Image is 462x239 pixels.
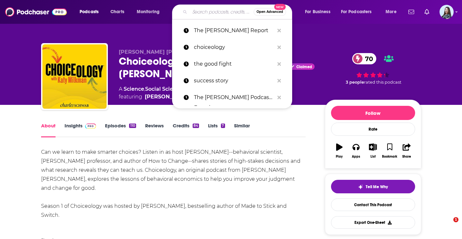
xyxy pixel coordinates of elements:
[370,155,376,159] div: List
[348,139,364,162] button: Apps
[352,155,360,159] div: Apps
[106,7,128,17] a: Charts
[331,139,348,162] button: Play
[359,53,376,64] span: 70
[254,8,286,16] button: Open AdvancedNew
[337,7,381,17] button: open menu
[382,155,397,159] div: Bookmark
[172,72,292,89] a: success story
[331,106,415,120] button: Follow
[331,216,415,229] button: Export One-Sheet
[194,39,274,56] p: choiceology
[145,93,191,101] a: Katy Milkman
[85,124,96,129] img: Podchaser Pro
[336,155,343,159] div: Play
[129,124,136,128] div: 110
[190,7,254,17] input: Search podcasts, credits, & more...
[274,4,286,10] span: New
[440,217,456,233] iframe: Intercom live chat
[346,80,364,85] span: 3 people
[366,184,388,189] span: Tell Me Why
[75,7,107,17] button: open menu
[381,139,398,162] button: Bookmark
[80,7,99,16] span: Podcasts
[172,89,292,106] a: The [PERSON_NAME] Podcast Experience
[5,6,67,18] img: Podchaser - Follow, Share and Rate Podcasts
[257,10,283,14] span: Open Advanced
[358,184,363,189] img: tell me why sparkle
[194,72,274,89] p: success story
[145,123,164,137] a: Reviews
[422,6,432,17] a: Show notifications dropdown
[398,139,415,162] button: Share
[440,5,454,19] span: Logged in as brookefortierpr
[325,49,421,89] div: 70 3 peoplerated this podcast
[453,217,458,222] span: 1
[381,7,405,17] button: open menu
[221,124,225,128] div: 7
[194,22,274,39] p: The Moynihan Report
[172,22,292,39] a: The [PERSON_NAME] Report
[178,5,298,19] div: Search podcasts, credits, & more...
[341,7,372,16] span: For Podcasters
[194,56,274,72] p: the good fight
[41,123,56,137] a: About
[352,53,376,64] a: 70
[105,123,136,137] a: Episodes110
[65,123,96,137] a: InsightsPodchaser Pro
[331,123,415,136] div: Rate
[364,80,401,85] span: rated this podcast
[173,123,199,137] a: Credits84
[119,85,235,101] div: A podcast
[144,86,145,92] span: ,
[364,139,381,162] button: List
[301,7,338,17] button: open menu
[137,7,160,16] span: Monitoring
[193,124,199,128] div: 84
[208,123,225,137] a: Lists7
[296,65,312,69] span: Claimed
[440,5,454,19] img: User Profile
[194,89,274,106] p: The Tom Ferry Podcast Experience
[110,7,124,16] span: Charts
[42,44,107,109] img: Choiceology with Katy Milkman
[440,5,454,19] button: Show profile menu
[124,86,144,92] a: Science
[305,7,330,16] span: For Business
[119,93,235,101] span: featuring
[119,49,212,55] span: [PERSON_NAME] [PERSON_NAME]
[386,7,397,16] span: More
[234,123,250,137] a: Similar
[172,56,292,72] a: the good fight
[406,6,417,17] a: Show notifications dropdown
[172,39,292,56] a: choiceology
[145,86,185,92] a: Social Sciences
[331,180,415,193] button: tell me why sparkleTell Me Why
[402,155,411,159] div: Share
[331,198,415,211] a: Contact This Podcast
[132,7,168,17] button: open menu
